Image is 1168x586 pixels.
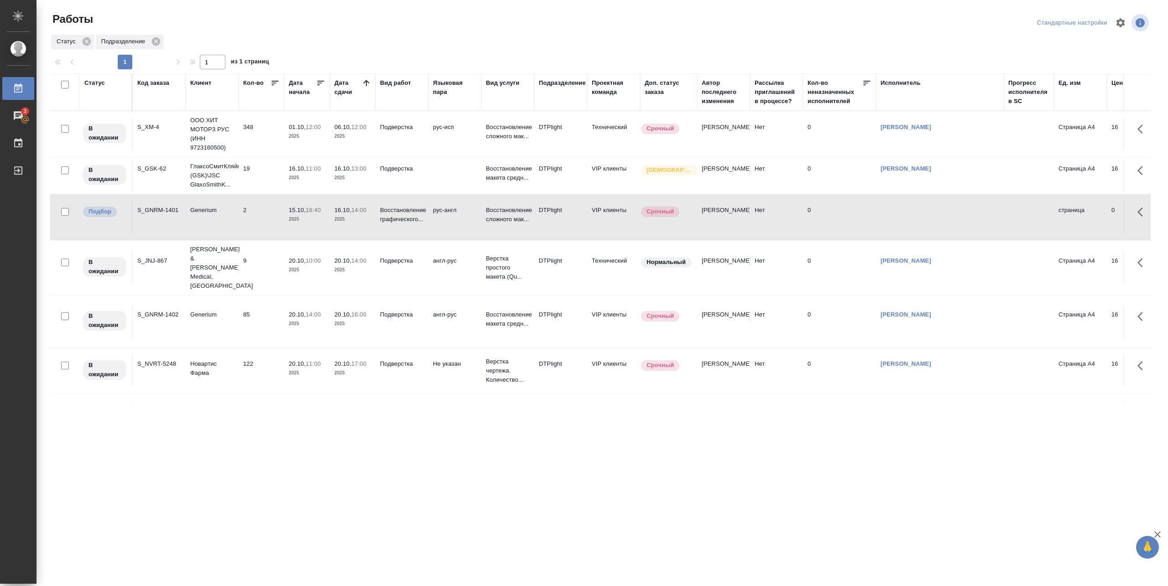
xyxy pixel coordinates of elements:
div: Проектная команда [592,78,636,97]
p: 20.10, [289,360,306,367]
p: 2025 [289,265,325,275]
div: Автор последнего изменения [702,78,746,106]
p: В ожидании [89,311,121,330]
span: 🙏 [1140,538,1155,557]
button: 🙏 [1136,536,1159,559]
p: 14:00 [351,207,366,213]
p: Статус [57,37,79,46]
div: Кол-во неназначенных исполнителей [808,78,862,106]
p: В ожидании [89,124,121,142]
div: Исполнитель назначен, приступать к работе пока рано [82,310,127,332]
p: 14:00 [306,311,321,318]
div: Статус [51,35,94,49]
div: Код заказа [137,78,169,88]
td: [PERSON_NAME] [697,160,750,192]
p: Нормальный [647,258,686,267]
td: Страница А4 [1054,160,1107,192]
td: 16 [1107,252,1152,284]
td: 0 [1107,201,1152,233]
p: 2025 [334,265,371,275]
td: 2 [239,201,284,233]
p: 15.10, [289,207,306,213]
p: Подразделение [101,37,148,46]
td: 16 [1107,118,1152,150]
p: 13:00 [351,165,366,172]
div: Прогресс исполнителя в SC [1008,78,1049,106]
button: Здесь прячутся важные кнопки [1132,355,1154,377]
p: В ожидании [89,361,121,379]
td: [PERSON_NAME] [697,118,750,150]
td: 16 [1107,306,1152,337]
p: 06.10, [334,124,351,130]
p: Срочный [647,311,674,321]
td: 0 [803,306,876,337]
p: 2025 [289,215,325,224]
p: 20.10, [334,311,351,318]
td: англ-рус [428,306,481,337]
td: DTPlight [534,355,587,387]
p: 10:00 [306,257,321,264]
div: Языковая пара [433,78,477,97]
p: В ожидании [89,166,121,184]
td: рус-англ [428,201,481,233]
p: 2025 [289,132,325,141]
td: 16 [1107,401,1152,433]
p: 01.10, [289,124,306,130]
td: 16 [1107,160,1152,192]
td: Нет [750,118,803,150]
div: split button [1035,16,1110,30]
p: 16.10, [334,207,351,213]
td: DTPlight [534,306,587,337]
p: Подверстка [380,123,424,132]
p: 2025 [334,132,371,141]
p: 20.10, [334,257,351,264]
div: Клиент [190,78,211,88]
p: [DEMOGRAPHIC_DATA] [647,166,692,175]
td: Технический [587,118,640,150]
div: Исполнитель назначен, приступать к работе пока рано [82,256,127,278]
div: Рассылка приглашений в процессе? [755,78,798,106]
button: Здесь прячутся важные кнопки [1132,252,1154,274]
p: 2025 [334,215,371,224]
p: ООО ХИТ МОТОРЗ РУС (ИНН 9723160500) [190,116,234,152]
p: Восстановление сложного мак... [486,123,530,141]
div: Кол-во [243,78,264,88]
td: DTPlight [534,201,587,233]
button: Здесь прячутся важные кнопки [1132,160,1154,182]
p: 18:40 [306,207,321,213]
td: VIP клиенты [587,201,640,233]
p: 2025 [334,368,371,378]
p: Новартис Фарма [190,359,234,378]
p: 20.10, [289,257,306,264]
td: [PERSON_NAME] [697,252,750,284]
a: [PERSON_NAME] [881,311,931,318]
p: ГлаксоСмитКляйн (GSK)\JSC GlaxoSmithK... [190,162,234,189]
div: S_GNRM-1402 [137,310,181,319]
div: S_JNJ-867 [137,256,181,265]
span: из 1 страниц [231,56,269,69]
div: Ед. изм [1058,78,1081,88]
p: 11:00 [306,360,321,367]
p: Подверстка [380,256,424,265]
span: Настроить таблицу [1110,12,1131,34]
p: Срочный [647,361,674,370]
div: S_GNRM-1401 [137,206,181,215]
p: 12:00 [351,124,366,130]
td: 0 [803,252,876,284]
span: 3 [18,107,32,116]
td: страница [1054,201,1107,233]
span: Посмотреть информацию [1131,14,1151,31]
p: 14:00 [351,257,366,264]
td: 85 [239,306,284,337]
a: [PERSON_NAME] [881,257,931,264]
div: S_NVRT-5248 [137,359,181,368]
td: 0 [803,355,876,387]
div: Вид услуги [486,78,520,88]
div: Исполнитель [881,78,921,88]
div: S_GSK-62 [137,164,181,173]
a: 3 [2,104,34,127]
td: VIP клиенты [587,160,640,192]
p: Подверстка [380,310,424,319]
td: [PERSON_NAME] [697,355,750,387]
div: Вид работ [380,78,411,88]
